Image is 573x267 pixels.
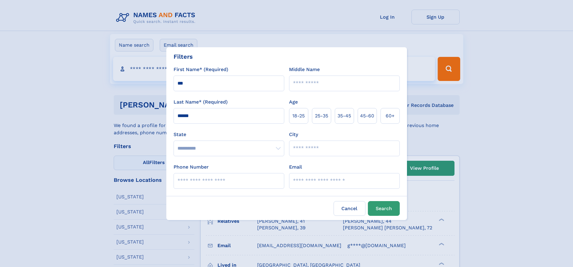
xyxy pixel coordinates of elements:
label: Last Name* (Required) [174,98,228,106]
label: Middle Name [289,66,320,73]
div: Filters [174,52,193,61]
span: 35‑45 [337,112,351,120]
label: Cancel [334,201,365,216]
label: City [289,131,298,138]
span: 18‑25 [292,112,305,120]
span: 60+ [386,112,395,120]
button: Search [368,201,400,216]
label: State [174,131,284,138]
label: Age [289,98,298,106]
label: First Name* (Required) [174,66,228,73]
span: 25‑35 [315,112,328,120]
label: Phone Number [174,163,209,171]
label: Email [289,163,302,171]
span: 45‑60 [360,112,374,120]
